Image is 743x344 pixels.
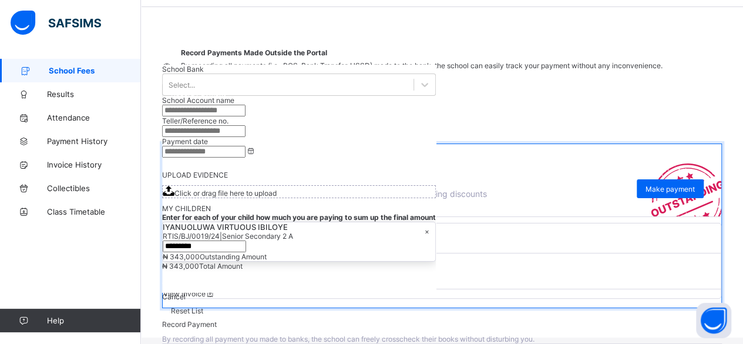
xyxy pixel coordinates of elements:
label: Payment date [162,137,208,146]
span: Payment History [47,136,141,146]
span: Help [47,316,140,325]
span: ₦ 343,000 [163,252,200,261]
span: Enter for each of your child how much you are paying to sum up the final amount [162,213,436,222]
span: By recording all payment you made to banks, the school can freely crosscheck their books without ... [162,335,534,343]
span: Record Payment [162,320,217,329]
button: Open asap [696,303,731,338]
span: School Bank [162,65,204,74]
img: safsims [11,11,101,35]
span: IYANUOLUWA VIRTUOUS IBILOYE [169,223,721,232]
span: Make payment [645,185,695,193]
span: Cancel [162,292,186,301]
span: MY CHILDREN [162,204,211,213]
div: Select... [169,81,195,89]
span: Results [47,89,141,99]
span: IYANUOLUWA VIRTUOUS IBILOYE [163,222,293,232]
span: School Fees [49,66,141,75]
span: Record Payment [171,89,226,98]
span: Class Timetable [47,207,141,216]
img: outstanding-stamp.3c148f88c3ebafa6da95868fa43343a1.svg [636,149,721,216]
span: Collectibles [47,183,141,193]
label: School Account name [162,96,234,105]
span: Outstanding Amount [200,252,267,261]
span: Record Payments Made Outside the Portal [181,48,327,57]
span: RTIS/BJ/0019/24 | Senior Secondary 2 A [163,232,293,241]
span: Total Amount [199,262,243,270]
span: UPLOAD EVIDENCE [162,171,228,179]
span: By recording all payments (i.e., POS, Bank Transfer, USSD) made to the bank, the school can easil... [181,61,663,82]
span: Click or drag file here to upload [162,185,436,198]
span: Attendance [47,113,141,122]
span: ₦ 343,000 [162,262,199,270]
span: Reset List [171,306,203,315]
span: Invoice History [47,160,141,169]
span: Click or drag file here to upload [174,189,277,198]
div: × [425,227,429,236]
label: Teller/Reference no. [162,116,228,125]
